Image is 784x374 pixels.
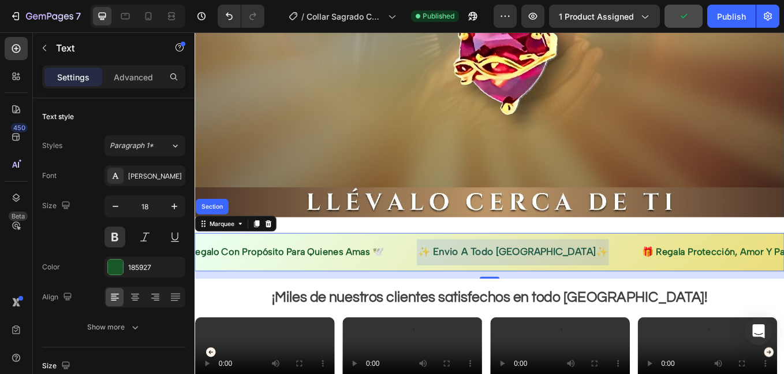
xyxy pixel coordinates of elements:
div: Text style [42,112,74,122]
div: Styles [42,140,62,151]
span: / [301,10,304,23]
span: 🎁 regala protección, amor y paz 🙌 [525,251,715,265]
div: [PERSON_NAME] [128,171,182,182]
p: Text [56,41,154,55]
div: Marquee [14,220,48,230]
div: Align [42,290,74,305]
iframe: Design area [195,32,784,374]
div: 450 [11,123,28,132]
div: Size [42,198,73,214]
p: Settings [57,71,89,83]
button: Show more [42,317,185,338]
div: 185927 [128,262,182,273]
div: Undo/Redo [218,5,264,28]
p: Advanced [114,71,153,83]
button: 1 product assigned [549,5,660,28]
button: 7 [5,5,86,28]
div: Open Intercom Messenger [745,317,772,345]
div: Font [42,171,57,181]
div: Show more [87,321,141,333]
div: Size [42,358,73,374]
span: Collar Sagrado Corazon de [PERSON_NAME] [307,10,383,23]
div: Section [5,201,35,208]
span: 1 product assigned [559,10,634,23]
strong: ¡Miles de nuestros clientes satisfechos en todo [GEOGRAPHIC_DATA]! [91,303,602,320]
div: Color [42,262,60,272]
p: 7 [76,9,81,23]
button: Paragraph 1* [104,135,185,156]
div: Beta [9,212,28,221]
button: Publish [707,5,756,28]
div: Publish [717,10,746,23]
span: Published [423,11,454,21]
span: Paragraph 1* [110,140,154,151]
